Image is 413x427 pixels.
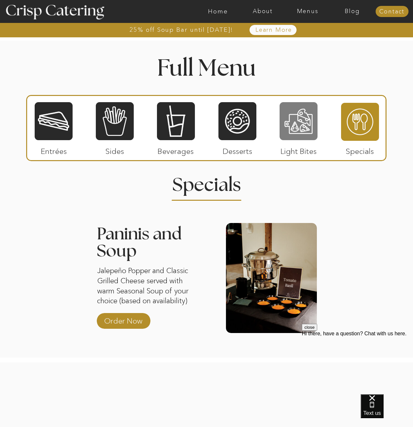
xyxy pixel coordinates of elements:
a: 25% off Soup Bar until [DATE]! [106,27,257,33]
p: Sides [93,140,136,159]
a: About [240,8,285,15]
h3: Paninis and Soup [97,226,200,278]
h1: Full Menu [116,57,298,77]
p: Desserts [216,140,259,159]
iframe: podium webchat widget prompt [302,324,413,402]
a: Order Now [102,310,145,329]
h2: Specials [161,176,252,189]
p: Jalepeño Popper and Classic Grilled Cheese served with warm Seasonal Soup of your choice (based o... [97,266,195,310]
a: Contact [375,9,408,15]
a: Blog [330,8,375,15]
p: Beverages [154,140,198,159]
a: Home [196,8,240,15]
p: Entrées [32,140,76,159]
p: Light Bites [277,140,320,159]
a: Menus [285,8,330,15]
a: Learn More [240,27,307,33]
iframe: podium webchat widget bubble [361,394,413,427]
p: Specials [338,140,382,159]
